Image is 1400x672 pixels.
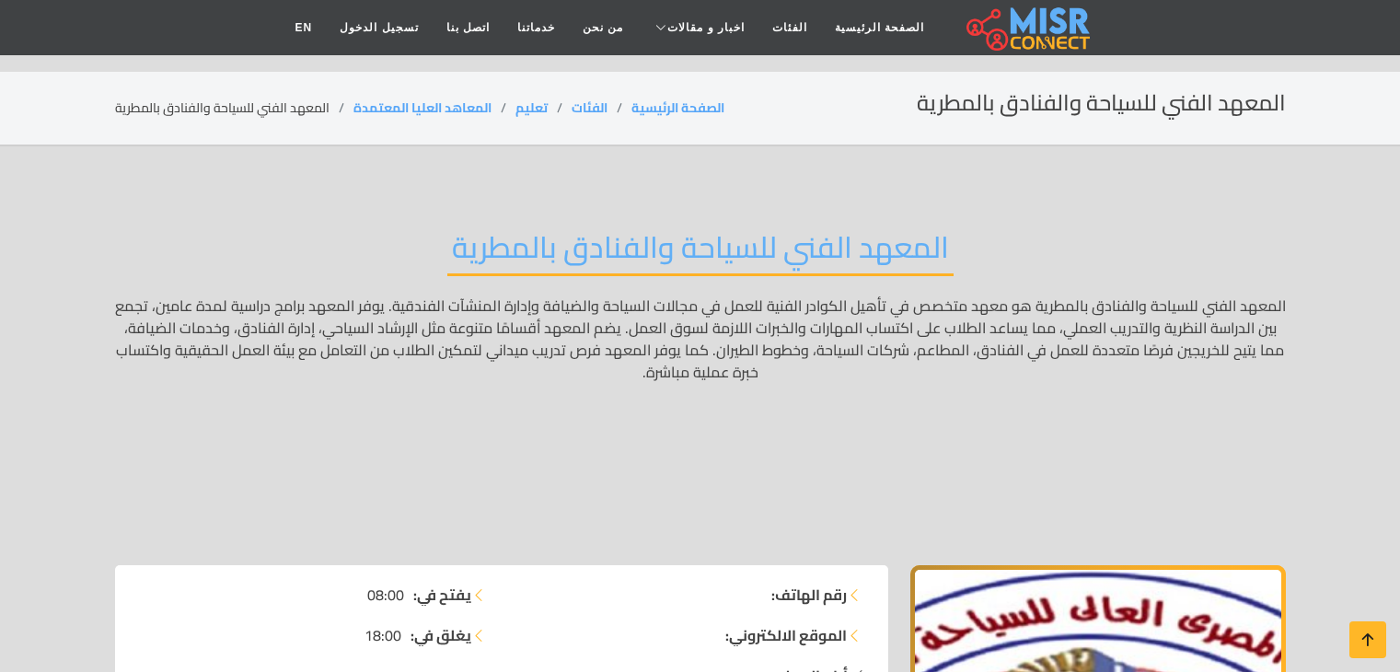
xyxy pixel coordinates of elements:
strong: يغلق في: [411,624,471,646]
a: خدماتنا [503,10,569,45]
a: الفئات [572,96,607,120]
span: 18:00 [364,624,401,646]
p: المعهد الفني للسياحة والفنادق بالمطرية هو معهد متخصص في تأهيل الكوادر الفنية للعمل في مجالات السي... [115,295,1286,538]
a: الصفحة الرئيسية [821,10,938,45]
strong: الموقع الالكتروني: [725,624,847,646]
a: المعاهد العليا المعتمدة [353,96,492,120]
strong: يفتح في: [413,584,471,606]
a: EN [282,10,327,45]
span: 08:00 [367,584,404,606]
li: المعهد الفني للسياحة والفنادق بالمطرية [115,98,353,118]
a: الفئات [758,10,821,45]
a: اخبار و مقالات [637,10,758,45]
span: اخبار و مقالات [667,19,745,36]
a: الصفحة الرئيسية [631,96,724,120]
h2: المعهد الفني للسياحة والفنادق بالمطرية [917,90,1286,117]
a: اتصل بنا [433,10,503,45]
h2: المعهد الفني للسياحة والفنادق بالمطرية [447,229,954,276]
strong: رقم الهاتف: [771,584,847,606]
img: main.misr_connect [966,5,1090,51]
a: تعليم [515,96,548,120]
a: من نحن [569,10,637,45]
a: تسجيل الدخول [326,10,432,45]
